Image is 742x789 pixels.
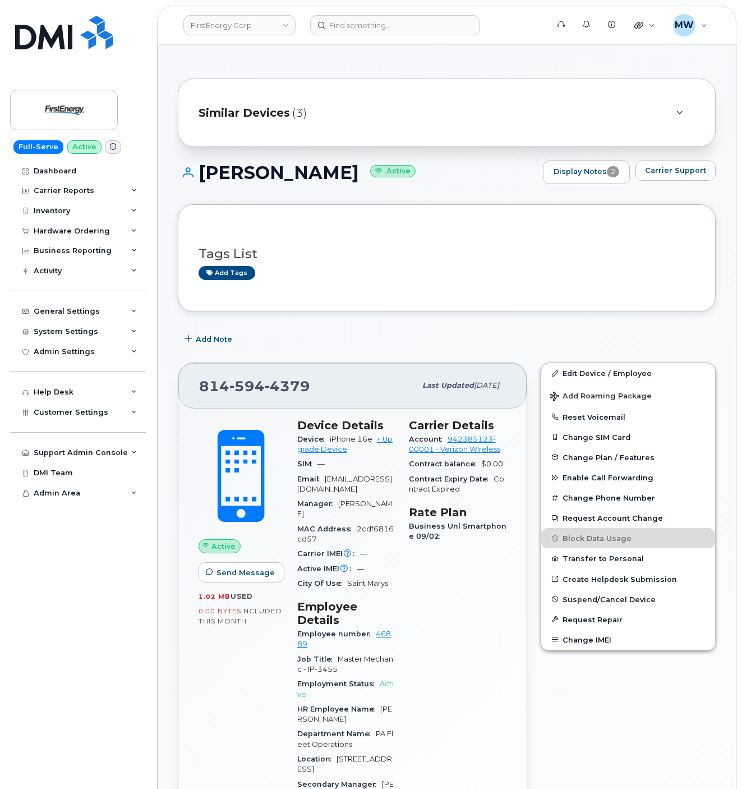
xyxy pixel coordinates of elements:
span: Contract Expiry Date [409,475,494,483]
span: Last updated [422,381,474,389]
button: Carrier Support [635,160,716,181]
span: Employee number [297,630,376,638]
span: 2 [607,166,619,177]
span: 1.02 MB [199,593,231,600]
h1: [PERSON_NAME] [178,163,537,182]
span: [PERSON_NAME] [297,499,392,518]
span: Employment Status [297,680,380,688]
span: Account [409,435,448,443]
span: Master Mechanic - IP-3455 [297,655,395,673]
h3: Rate Plan [409,506,507,519]
span: Location [297,755,337,763]
button: Reset Voicemail [541,407,715,427]
span: Business Unl Smartphone 09/02 [409,522,506,540]
span: 4379 [265,378,310,394]
a: 942385123-00001 - Verizon Wireless [409,435,500,453]
span: City Of Use [297,579,347,588]
button: Block Data Usage [541,528,715,548]
button: Change IMEI [541,630,715,650]
button: Request Account Change [541,508,715,528]
button: Add Note [178,329,242,349]
a: Edit Device / Employee [541,363,715,383]
h3: Employee Details [297,600,395,627]
span: Active [297,680,394,698]
button: Transfer to Personal [541,548,715,568]
span: — [360,549,367,558]
span: Carrier IMEI [297,549,360,558]
span: iPhone 16e [330,435,372,443]
span: (3) [292,105,307,121]
a: Create Helpdesk Submission [541,569,715,589]
span: Send Message [216,567,275,578]
span: — [317,460,325,468]
button: Change SIM Card [541,427,715,447]
span: Active [211,541,236,552]
span: Department Name [297,730,376,738]
h3: Device Details [297,419,395,432]
span: $0.00 [481,460,503,468]
button: Enable Call Forwarding [541,467,715,488]
span: Carrier Support [645,165,706,176]
span: Change Plan / Features [563,453,655,461]
span: used [231,592,253,600]
span: 0.00 Bytes [199,607,241,615]
span: 594 [229,378,265,394]
button: Suspend/Cancel Device [541,589,715,609]
span: Contract balance [409,460,481,468]
span: [EMAIL_ADDRESS][DOMAIN_NAME] [297,475,392,493]
span: Active IMEI [297,565,357,573]
h3: Carrier Details [409,419,507,432]
span: MAC Address [297,525,357,533]
span: Add Note [196,334,232,345]
span: Saint Marys [347,579,388,588]
span: PA Fleet Operations [297,730,393,748]
span: Device [297,435,330,443]
span: Contract Expired [409,475,504,493]
button: Add Roaming Package [541,384,715,407]
button: Change Phone Number [541,488,715,508]
button: Request Repair [541,609,715,630]
span: 814 [199,378,310,394]
span: Suspend/Cancel Device [563,595,656,603]
h3: Tags List [199,247,695,261]
a: Display Notes2 [543,160,630,184]
span: Similar Devices [199,105,290,121]
span: — [357,565,364,573]
button: Change Plan / Features [541,447,715,467]
span: Add Roaming Package [550,392,652,402]
span: [DATE] [474,381,499,389]
span: included this month [199,607,282,625]
small: Active [370,165,416,178]
a: Add tags [199,266,255,280]
span: Enable Call Forwarding [563,474,653,482]
span: Email [297,475,325,483]
span: Job Title [297,655,338,663]
span: Secondary Manager [297,780,382,788]
button: Send Message [199,562,284,582]
span: Manager [297,499,338,508]
span: SIM [297,460,317,468]
span: [STREET_ADDRESS] [297,755,392,773]
span: HR Employee Name [297,705,380,713]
